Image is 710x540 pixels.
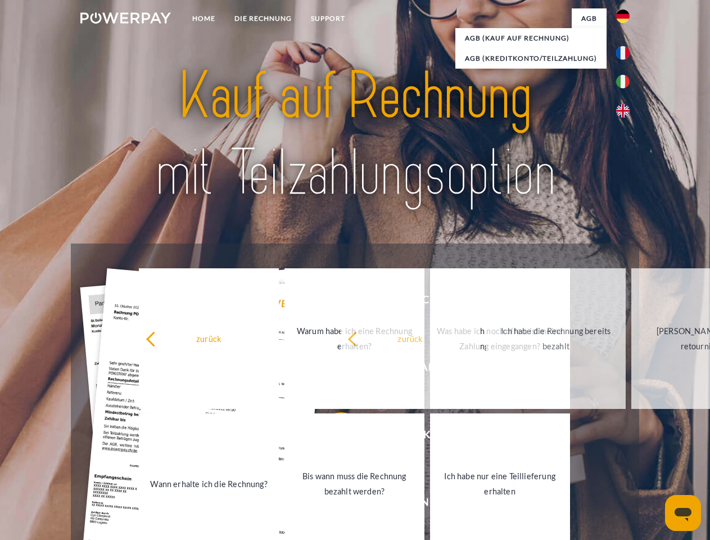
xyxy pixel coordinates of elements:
div: Warum habe ich eine Rechnung erhalten? [291,323,418,354]
iframe: Schaltfläche zum Öffnen des Messaging-Fensters [665,495,701,531]
div: Ich habe nur eine Teillieferung erhalten [437,469,563,499]
div: Bis wann muss die Rechnung bezahlt werden? [291,469,418,499]
img: title-powerpay_de.svg [107,54,603,215]
img: logo-powerpay-white.svg [80,12,171,24]
a: agb [572,8,607,29]
a: AGB (Kreditkonto/Teilzahlung) [455,48,607,69]
div: Wann erhalte ich die Rechnung? [146,476,272,491]
div: zurück [146,331,272,346]
a: AGB (Kauf auf Rechnung) [455,28,607,48]
img: en [616,104,630,118]
img: fr [616,46,630,60]
img: it [616,75,630,88]
div: zurück [347,331,474,346]
div: Ich habe die Rechnung bereits bezahlt [492,323,619,354]
a: DIE RECHNUNG [225,8,301,29]
img: de [616,10,630,23]
a: Home [183,8,225,29]
a: SUPPORT [301,8,355,29]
